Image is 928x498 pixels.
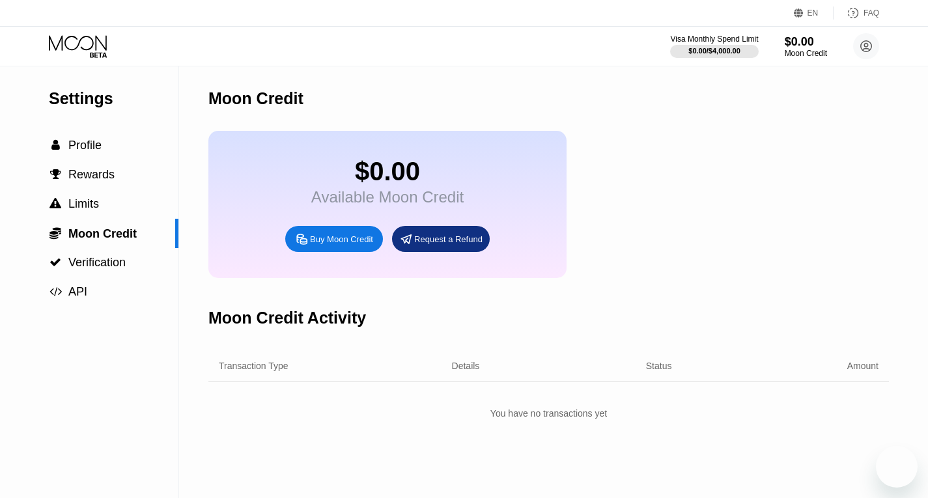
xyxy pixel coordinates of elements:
span: Moon Credit [68,227,137,240]
div: Amount [847,361,879,371]
div:  [49,169,62,180]
span: Rewards [68,168,115,181]
div: Visa Monthly Spend Limit$0.00/$4,000.00 [670,35,758,58]
div: Moon Credit [785,49,827,58]
span:  [50,169,61,180]
div:  [49,139,62,151]
div: Request a Refund [414,234,483,245]
div: Moon Credit [208,89,303,108]
div: Status [646,361,672,371]
span: Verification [68,256,126,269]
div: Moon Credit Activity [208,309,366,327]
div: Details [452,361,480,371]
div: Buy Moon Credit [310,234,373,245]
iframe: Knapp för att öppna meddelandefönstret [876,446,918,488]
div:  [49,227,62,240]
span:  [49,198,61,210]
div: You have no transactions yet [208,402,889,425]
div: Available Moon Credit [311,188,464,206]
span:  [51,139,60,151]
div: $0.00 / $4,000.00 [688,47,740,55]
div:  [49,198,62,210]
span: Limits [68,197,99,210]
div:  [49,286,62,297]
span:  [49,227,61,240]
div: FAQ [834,7,879,20]
div: $0.00 [311,157,464,186]
div: Transaction Type [219,361,288,371]
div: Buy Moon Credit [285,226,383,252]
div:  [49,256,62,268]
span: API [68,285,87,298]
div: $0.00 [785,35,827,49]
span:  [49,286,62,297]
div: Visa Monthly Spend Limit [670,35,758,44]
span: Profile [68,139,102,152]
div: EN [794,7,834,20]
span:  [49,256,61,268]
div: Request a Refund [392,226,490,252]
div: FAQ [864,8,879,18]
div: $0.00Moon Credit [785,35,827,58]
div: EN [808,8,819,18]
div: Settings [49,89,178,108]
